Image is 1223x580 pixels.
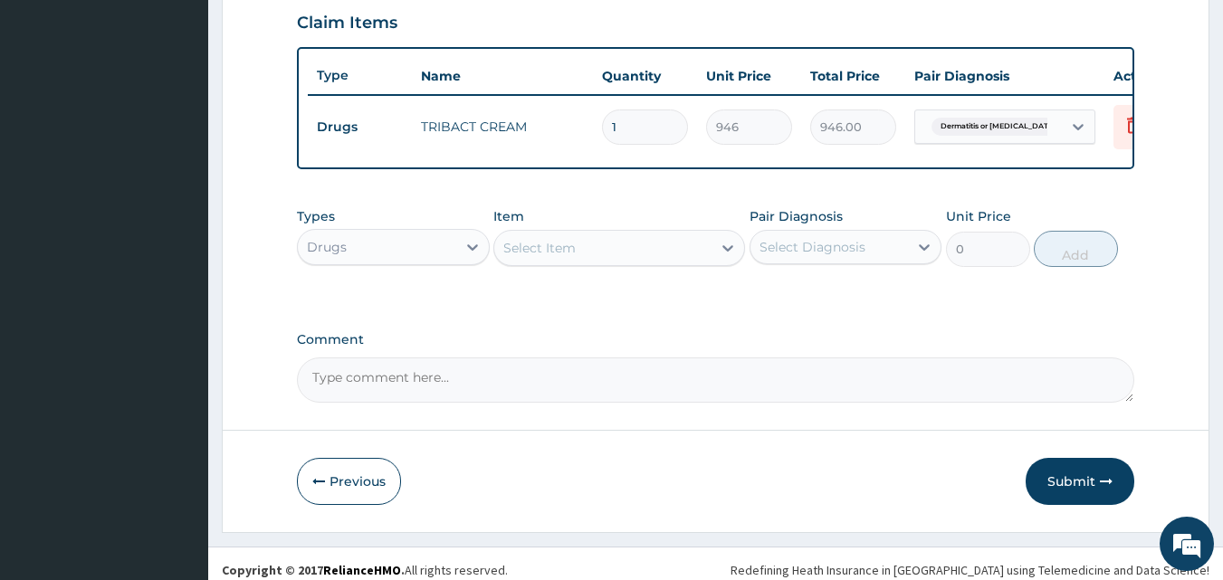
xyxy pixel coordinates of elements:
th: Actions [1104,58,1195,94]
div: Minimize live chat window [297,9,340,52]
span: Dermatitis or [MEDICAL_DATA], unspecif... [932,118,1105,136]
h3: Claim Items [297,14,397,33]
div: Select Item [503,239,576,257]
td: TRIBACT CREAM [412,109,593,145]
div: Select Diagnosis [760,238,865,256]
th: Total Price [801,58,905,94]
label: Comment [297,332,1135,347]
button: Previous [297,458,401,505]
img: d_794563401_company_1708531726252_794563401 [33,90,73,136]
div: Chat with us now [94,101,304,125]
label: Item [493,207,524,225]
button: Submit [1026,458,1134,505]
th: Unit Price [697,58,801,94]
label: Pair Diagnosis [750,207,843,225]
th: Pair Diagnosis [905,58,1104,94]
textarea: Type your message and hit 'Enter' [9,387,345,451]
span: We're online! [105,175,250,357]
th: Name [412,58,593,94]
strong: Copyright © 2017 . [222,562,405,578]
div: Drugs [307,238,347,256]
td: Drugs [308,110,412,144]
label: Unit Price [946,207,1011,225]
a: RelianceHMO [323,562,401,578]
div: Redefining Heath Insurance in [GEOGRAPHIC_DATA] using Telemedicine and Data Science! [731,561,1209,579]
label: Types [297,209,335,224]
th: Quantity [593,58,697,94]
button: Add [1034,231,1118,267]
th: Type [308,59,412,92]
